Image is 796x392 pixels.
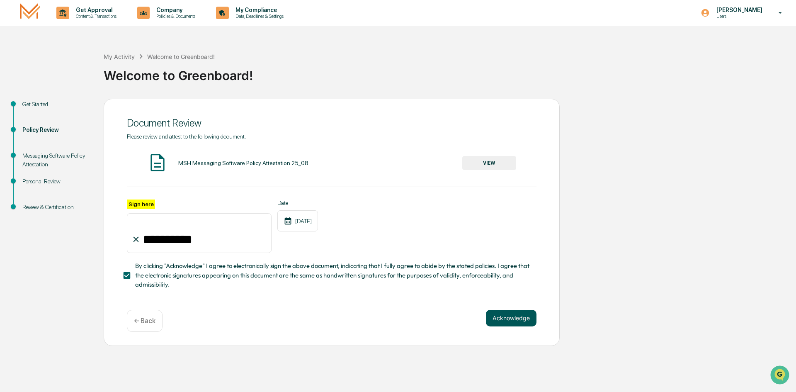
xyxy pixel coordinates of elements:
[60,105,67,112] div: 🗄️
[104,53,135,60] div: My Activity
[28,72,105,78] div: We're available if you need us!
[141,66,151,76] button: Start new chat
[127,133,246,140] span: Please review and attest to the following document.
[22,100,90,109] div: Get Started
[5,101,57,116] a: 🖐️Preclearance
[104,61,792,83] div: Welcome to Greenboard!
[28,63,136,72] div: Start new chat
[22,151,90,169] div: Messaging Software Policy Attestation
[127,200,155,209] label: Sign here
[710,7,767,13] p: [PERSON_NAME]
[147,152,168,173] img: Document Icon
[178,160,308,166] div: MSH Messaging Software Policy Attestation 25_08
[22,177,90,186] div: Personal Review
[150,7,199,13] p: Company
[150,13,199,19] p: Policies & Documents
[22,203,90,212] div: Review & Certification
[127,117,536,129] div: Document Review
[710,13,767,19] p: Users
[486,310,536,326] button: Acknowledge
[22,126,90,134] div: Policy Review
[69,7,121,13] p: Get Approval
[17,120,52,129] span: Data Lookup
[147,53,215,60] div: Welcome to Greenboard!
[58,140,100,147] a: Powered byPylon
[17,105,53,113] span: Preclearance
[20,3,40,22] img: logo
[462,156,516,170] button: VIEW
[68,105,103,113] span: Attestations
[134,317,155,325] p: ← Back
[229,7,288,13] p: My Compliance
[57,101,106,116] a: 🗄️Attestations
[277,210,318,231] div: [DATE]
[5,117,56,132] a: 🔎Data Lookup
[69,13,121,19] p: Content & Transactions
[229,13,288,19] p: Data, Deadlines & Settings
[135,261,530,289] span: By clicking "Acknowledge" I agree to electronically sign the above document, indicating that I fu...
[769,365,792,387] iframe: Open customer support
[8,105,15,112] div: 🖐️
[8,17,151,31] p: How can we help?
[8,63,23,78] img: 1746055101610-c473b297-6a78-478c-a979-82029cc54cd1
[8,121,15,128] div: 🔎
[83,141,100,147] span: Pylon
[277,200,318,206] label: Date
